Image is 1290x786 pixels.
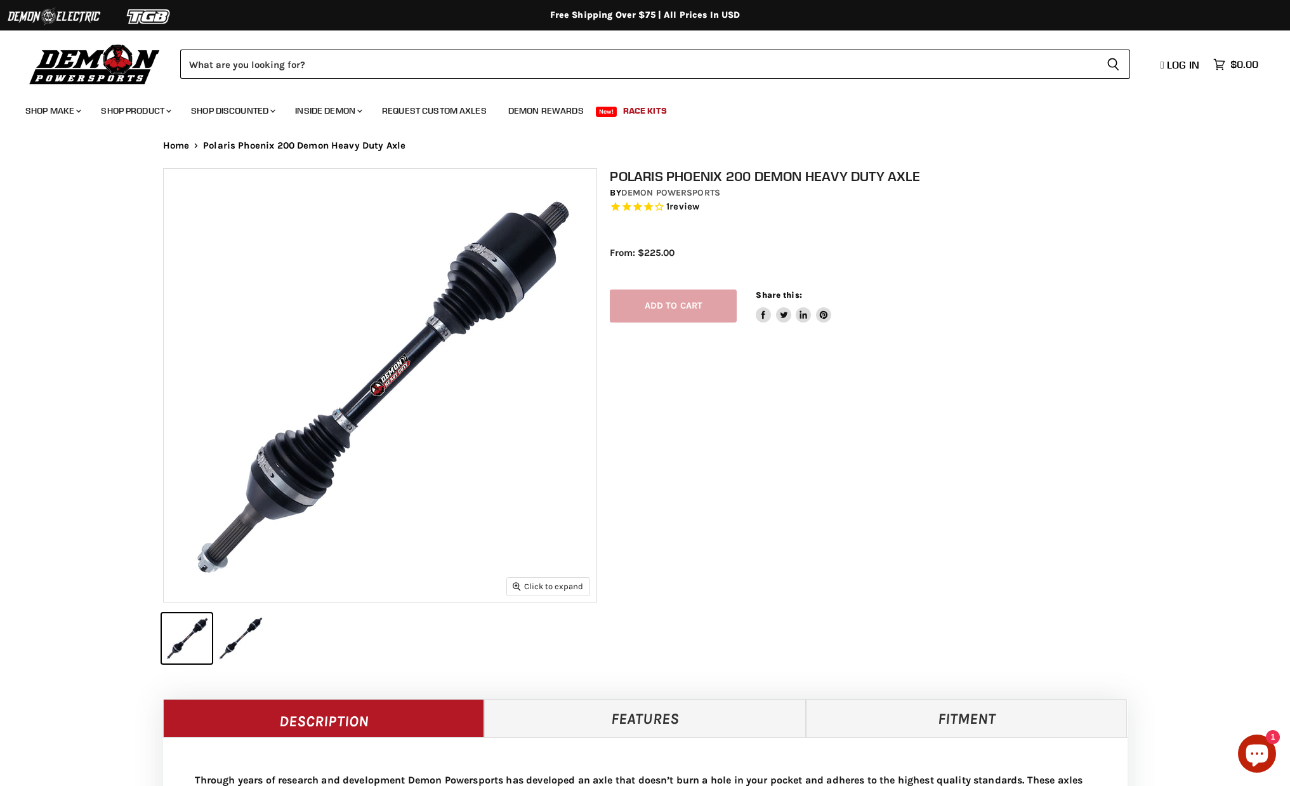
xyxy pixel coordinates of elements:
span: Share this: [756,290,801,300]
inbox-online-store-chat: Shopify online store chat [1234,735,1280,776]
nav: Breadcrumbs [138,140,1153,151]
a: Description [163,699,485,737]
aside: Share this: [756,290,831,323]
button: Click to expand [507,578,589,595]
a: Demon Powersports [621,187,720,198]
img: TGB Logo 2 [102,4,197,29]
a: Inside Demon [286,98,370,124]
button: IMAGE thumbnail [162,613,212,663]
span: Click to expand [513,582,583,591]
a: $0.00 [1207,55,1265,74]
a: Features [484,699,806,737]
a: Demon Rewards [499,98,593,124]
a: Shop Discounted [181,98,283,124]
form: Product [180,50,1130,79]
ul: Main menu [16,93,1255,124]
div: by [610,186,1140,200]
h1: Polaris Phoenix 200 Demon Heavy Duty Axle [610,168,1140,184]
span: Polaris Phoenix 200 Demon Heavy Duty Axle [203,140,405,151]
span: review [669,201,699,212]
span: New! [596,107,617,117]
a: Log in [1155,59,1207,70]
a: Fitment [806,699,1128,737]
a: Home [163,140,190,151]
img: IMAGE [164,169,596,602]
span: From: $225.00 [610,247,675,258]
span: Log in [1167,58,1199,71]
span: $0.00 [1230,58,1258,70]
div: Free Shipping Over $75 | All Prices In USD [138,10,1153,21]
a: Race Kits [614,98,676,124]
span: 1 reviews [666,201,699,212]
img: Demon Electric Logo 2 [6,4,102,29]
img: Demon Powersports [25,41,164,86]
input: Search [180,50,1096,79]
span: Rated 4.0 out of 5 stars 1 reviews [610,201,1140,214]
button: Search [1096,50,1130,79]
button: IMAGE thumbnail [216,613,266,663]
a: Request Custom Axles [372,98,496,124]
a: Shop Product [91,98,179,124]
a: Shop Make [16,98,89,124]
